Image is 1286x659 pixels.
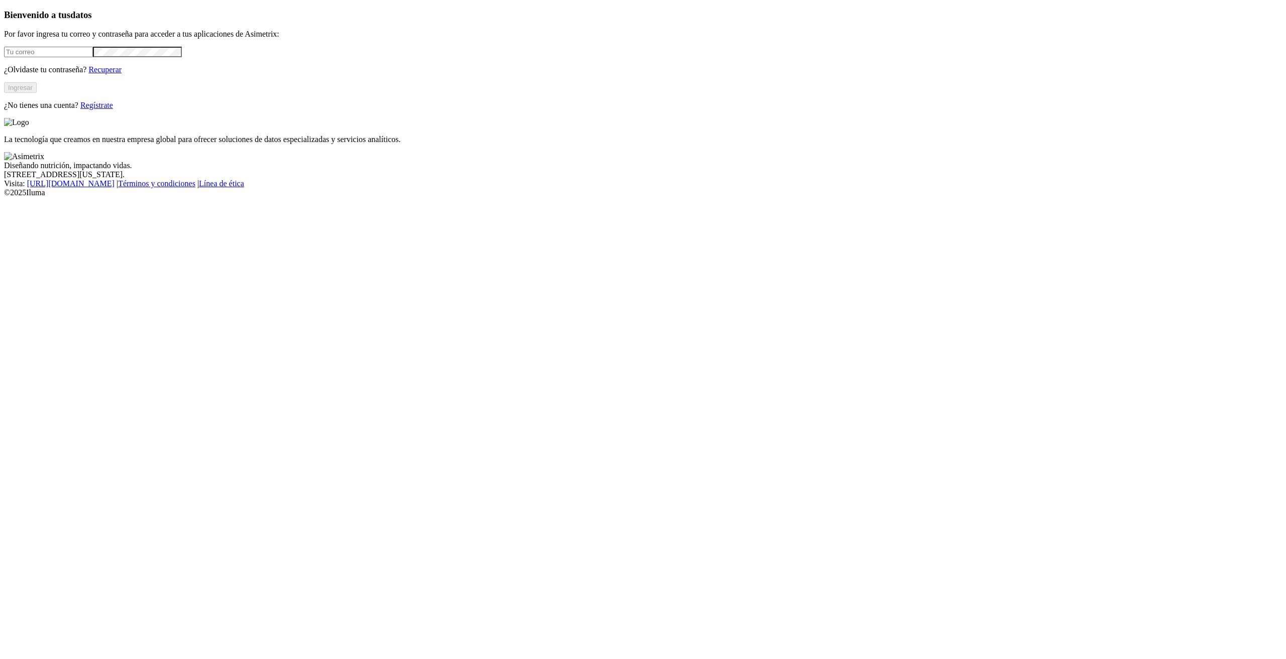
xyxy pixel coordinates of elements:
[4,30,1282,39] p: Por favor ingresa tu correo y contraseña para acceder a tus aplicaciones de Asimetrix:
[4,170,1282,179] div: [STREET_ADDRESS][US_STATE].
[80,101,113,109] a: Regístrate
[4,135,1282,144] p: La tecnología que creamos en nuestra empresa global para ofrecer soluciones de datos especializad...
[4,179,1282,188] div: Visita : | |
[4,188,1282,197] div: © 2025 Iluma
[4,118,29,127] img: Logo
[4,47,93,57] input: Tu correo
[199,179,244,188] a: Línea de ética
[4,161,1282,170] div: Diseñando nutrición, impactando vidas.
[88,65,122,74] a: Recuperar
[4,10,1282,21] h3: Bienvenido a tus
[4,101,1282,110] p: ¿No tienes una cuenta?
[4,82,37,93] button: Ingresar
[4,152,44,161] img: Asimetrix
[27,179,115,188] a: [URL][DOMAIN_NAME]
[4,65,1282,74] p: ¿Olvidaste tu contraseña?
[70,10,92,20] span: datos
[118,179,195,188] a: Términos y condiciones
